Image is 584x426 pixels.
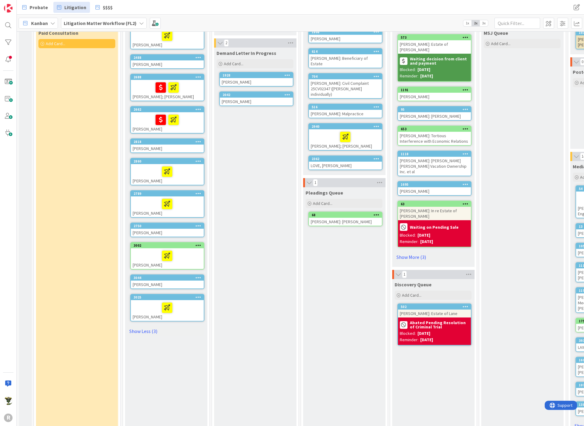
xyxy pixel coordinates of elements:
div: [PERSON_NAME] [131,229,204,237]
div: [PERSON_NAME] [131,60,204,68]
div: [PERSON_NAME]: Malpractice [309,110,382,118]
div: 3025 [131,295,204,300]
div: [PERSON_NAME]: Beneficiary of Estate [309,54,382,68]
div: [PERSON_NAME]: [PERSON_NAME] [PERSON_NAME] Vacation Ownership Inc. et al [398,157,471,176]
a: Show Less (3) [127,326,204,336]
div: [PERSON_NAME]; [PERSON_NAME] [131,80,204,101]
div: [PERSON_NAME]: [PERSON_NAME] [398,112,471,120]
div: 573 [401,35,471,40]
div: 2818[PERSON_NAME] [131,139,204,152]
div: 516 [309,104,382,110]
span: Kanban [31,20,48,27]
span: Add Card... [224,61,243,66]
div: 3025 [134,295,204,299]
div: 516 [312,105,382,109]
a: Probate [19,2,52,13]
div: Reminder: [400,337,418,343]
div: 2750 [134,224,204,228]
div: 3025[PERSON_NAME] [131,295,204,321]
div: 502 [401,305,471,309]
div: 95 [398,107,471,112]
div: 95 [401,107,471,112]
div: 1118[PERSON_NAME]: [PERSON_NAME] [PERSON_NAME] Vacation Ownership Inc. et al [398,151,471,176]
div: 2488 [131,55,204,60]
div: 1695 [401,182,471,187]
div: 502[PERSON_NAME]: Estate of Lane [398,304,471,317]
div: 2860[PERSON_NAME] [131,159,204,185]
div: 3002 [131,243,204,248]
div: 2488[PERSON_NAME] [131,55,204,68]
div: 68[PERSON_NAME]: [PERSON_NAME] [309,212,382,226]
div: 516[PERSON_NAME]: Malpractice [309,104,382,118]
div: 2860 [131,159,204,164]
span: 1 [313,179,318,186]
div: 3044 [134,276,204,280]
div: 704 [312,74,382,79]
div: 1808[PERSON_NAME] [309,29,382,43]
div: 614[PERSON_NAME]: Beneficiary of Estate [309,49,382,68]
span: 1 [402,271,407,278]
div: 2688[PERSON_NAME]; [PERSON_NAME] [131,74,204,101]
div: 1118 [401,152,471,156]
div: 1808 [309,29,382,35]
div: 63 [401,202,471,206]
span: MSJ Queue [484,30,508,36]
img: Visit kanbanzone.com [4,4,13,13]
div: [DATE] [420,337,433,343]
input: Quick Filter... [494,18,540,29]
div: 2789 [131,191,204,196]
span: Add Card... [402,292,421,298]
div: 1928 [223,73,293,77]
div: 2940[PERSON_NAME]; [PERSON_NAME] [309,124,382,150]
div: [PERSON_NAME] [131,248,204,269]
a: Litigation [53,2,90,13]
b: Abated Pending Resolution of Criminal Trial [410,320,469,329]
div: [PERSON_NAME] [131,23,204,49]
b: Waiting on Pending Sale [410,225,459,229]
div: Blocked: [400,232,416,238]
div: 573 [398,35,471,40]
div: 2042 [223,93,293,97]
div: 653[PERSON_NAME]: Tortious Interference with Economic Relations [398,126,471,145]
b: Litigation Matter Workflow (FL2) [64,20,137,26]
div: [PERSON_NAME] [220,98,293,106]
div: 1118 [398,151,471,157]
div: 1191 [398,87,471,93]
div: [PERSON_NAME] [131,112,204,133]
div: [PERSON_NAME] [131,196,204,217]
div: [PERSON_NAME] [131,145,204,152]
div: 68 [312,213,382,217]
div: [PERSON_NAME] [220,78,293,86]
span: 3x [480,20,488,26]
div: [PERSON_NAME]: Estate of [PERSON_NAME] [398,40,471,54]
div: 704 [309,74,382,79]
div: 68 [309,212,382,218]
div: 1928 [220,73,293,78]
div: 95[PERSON_NAME]: [PERSON_NAME] [398,107,471,120]
a: Show More (3) [395,252,471,262]
span: 2 [224,39,229,47]
div: [PERSON_NAME]; [PERSON_NAME] [309,129,382,150]
div: [PERSON_NAME]: Civil Complaint 25CV02347 ([PERSON_NAME] individually) [309,79,382,98]
div: [PERSON_NAME] [309,35,382,43]
div: 2750[PERSON_NAME] [131,223,204,237]
div: 2750 [131,223,204,229]
img: NC [4,396,13,405]
span: Demand Letter In Progress [217,50,276,56]
div: 2042 [220,92,293,98]
span: Probate [30,4,48,11]
div: 573[PERSON_NAME]: Estate of [PERSON_NAME] [398,35,471,54]
div: [PERSON_NAME] [398,187,471,195]
div: 1191[PERSON_NAME] [398,87,471,101]
div: Reminder: [400,238,418,245]
span: Support [13,1,28,8]
div: 2662[PERSON_NAME] [131,107,204,133]
span: Add Card... [491,41,511,46]
div: 2042[PERSON_NAME] [220,92,293,106]
div: 2860 [134,159,204,163]
div: 1928[PERSON_NAME] [220,73,293,86]
div: 2662 [134,107,204,112]
div: R [4,413,13,422]
div: 2688 [134,75,204,79]
div: 653 [398,126,471,132]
